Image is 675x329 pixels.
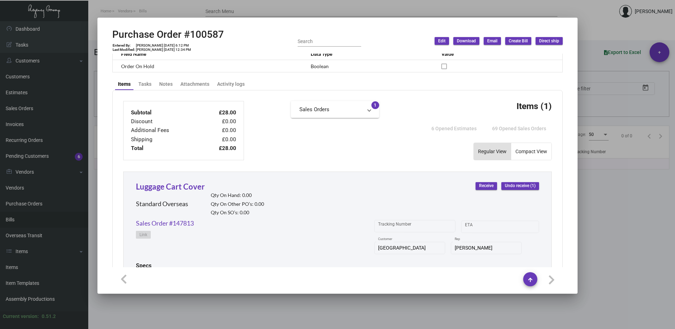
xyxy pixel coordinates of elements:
button: Direct ship [536,37,563,45]
button: Download [453,37,479,45]
a: Luggage Cart Cover [136,182,205,191]
h2: Qty On SO’s: 0.00 [211,210,264,216]
input: End date [493,224,527,229]
td: £28.00 [203,108,237,117]
button: Receive [476,182,497,190]
button: Compact View [511,143,551,160]
button: 6 Opened Estimates [426,122,482,135]
button: Regular View [474,143,511,160]
div: Current version: [3,313,39,320]
span: 69 Opened Sales Orders [492,126,546,131]
span: 6 Opened Estimates [431,126,477,131]
button: Email [484,37,501,45]
button: Edit [435,37,449,45]
td: £0.00 [203,126,237,135]
span: Direct ship [539,38,559,44]
span: Undo receive (1) [505,183,536,189]
div: Attachments [180,80,209,88]
td: Discount [131,117,203,126]
h2: Qty On Other PO’s: 0.00 [211,201,264,207]
h2: Standard Overseas [136,200,188,208]
span: Receive [479,183,494,189]
td: Total [131,144,203,153]
div: 0.51.2 [42,313,56,320]
td: Last Modified: [112,48,136,52]
mat-panel-title: Sales Orders [299,106,362,114]
td: [PERSON_NAME] [DATE] 6:12 PM [136,43,191,48]
span: Email [487,38,497,44]
td: £0.00 [203,135,237,144]
div: Notes [159,80,173,88]
button: Undo receive (1) [501,182,539,190]
td: Subtotal [131,108,203,117]
td: Shipping [131,135,203,144]
td: Additional Fees [131,126,203,135]
td: £28.00 [203,144,237,153]
h2: Qty On Hand: 0.00 [211,192,264,198]
button: Link [136,231,151,239]
h2: Specs [136,262,151,269]
button: 69 Opened Sales Orders [486,122,552,135]
td: £0.00 [203,117,237,126]
input: Start date [465,224,487,229]
td: [PERSON_NAME] [DATE] 12:34 PM [136,48,191,52]
div: Tasks [138,80,151,88]
span: Download [457,38,476,44]
th: Data Type [304,48,434,60]
div: Activity logs [217,80,245,88]
div: Items [118,80,131,88]
a: Sales Order #147813 [136,219,194,228]
span: Order On Hold [121,63,154,69]
th: Field Name [113,48,304,60]
span: Create Bill [509,38,528,44]
h3: Items (1) [516,101,552,111]
h2: Purchase Order #100587 [112,29,224,41]
span: Link [139,232,147,238]
span: Boolean [311,63,329,69]
span: Edit [438,38,446,44]
td: Entered By: [112,43,136,48]
th: Value [434,48,562,60]
mat-expansion-panel-header: Sales Orders [291,101,379,118]
button: Create Bill [505,37,531,45]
